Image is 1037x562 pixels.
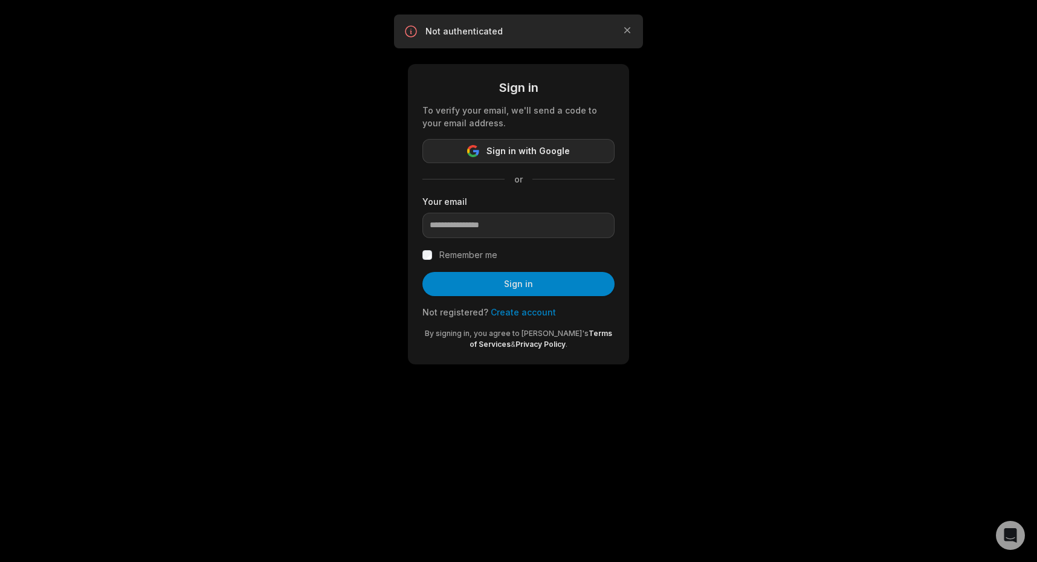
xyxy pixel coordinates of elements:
button: Sign in with Google [422,139,615,163]
span: Sign in with Google [486,144,570,158]
button: Sign in [422,272,615,296]
div: Open Intercom Messenger [996,521,1025,550]
span: By signing in, you agree to [PERSON_NAME]'s [425,329,589,338]
a: Terms of Services [470,329,612,349]
div: Sign in [422,79,615,97]
label: Remember me [439,248,497,262]
span: or [505,173,532,186]
span: Not registered? [422,307,488,317]
label: Your email [422,195,615,208]
span: & [511,340,515,349]
div: To verify your email, we'll send a code to your email address. [422,104,615,129]
a: Create account [491,307,556,317]
span: . [566,340,567,349]
a: Privacy Policy [515,340,566,349]
p: Not authenticated [425,25,612,37]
